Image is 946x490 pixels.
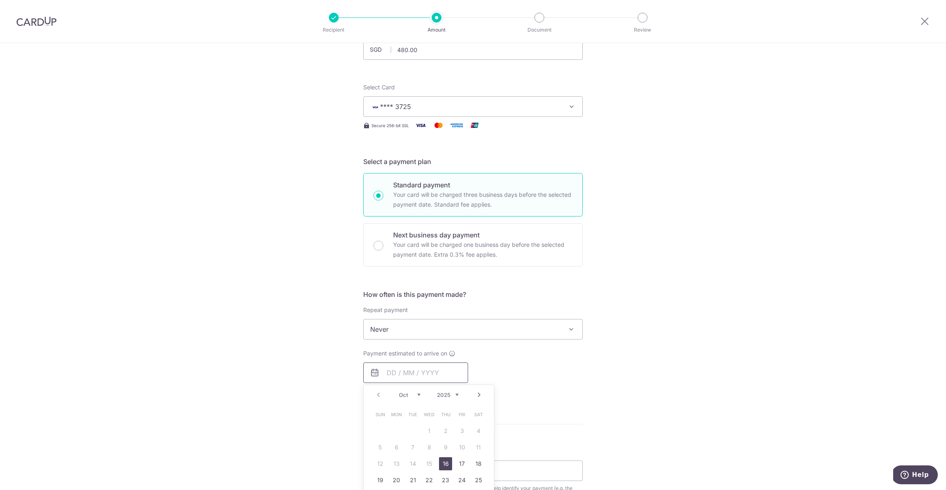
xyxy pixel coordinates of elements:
[466,120,483,130] img: Union Pay
[472,474,485,487] a: 25
[448,120,465,130] img: American Express
[363,362,468,383] input: DD / MM / YYYY
[364,319,582,339] span: Never
[509,26,570,34] p: Document
[303,26,364,34] p: Recipient
[455,457,468,470] a: 17
[16,16,57,26] img: CardUp
[363,306,408,314] label: Repeat payment
[393,230,573,240] p: Next business day payment
[406,408,419,421] span: Tuesday
[423,474,436,487] a: 22
[430,120,447,130] img: Mastercard
[393,180,573,190] p: Standard payment
[423,408,436,421] span: Wednesday
[363,289,583,299] h5: How often is this payment made?
[370,46,391,54] span: SGD
[893,465,938,486] iframe: Opens a widget where you can find more information
[390,408,403,421] span: Monday
[472,457,485,470] a: 18
[363,349,447,358] span: Payment estimated to arrive on
[474,390,484,400] a: Next
[412,120,429,130] img: Visa
[363,319,583,340] span: Never
[439,408,452,421] span: Thursday
[472,408,485,421] span: Saturday
[439,474,452,487] a: 23
[363,84,395,91] span: translation missing: en.payables.payment_networks.credit_card.summary.labels.select_card
[612,26,673,34] p: Review
[393,240,573,260] p: Your card will be charged one business day before the selected payment date. Extra 0.3% fee applies.
[371,122,409,129] span: Secure 256-bit SSL
[363,39,583,60] input: 0.00
[390,474,403,487] a: 20
[373,474,387,487] a: 19
[393,190,573,210] p: Your card will be charged three business days before the selected payment date. Standard fee appl...
[406,26,467,34] p: Amount
[406,474,419,487] a: 21
[439,457,452,470] a: 16
[455,408,468,421] span: Friday
[363,157,583,166] h5: Select a payment plan
[455,474,468,487] a: 24
[373,408,387,421] span: Sunday
[370,104,380,110] img: VISA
